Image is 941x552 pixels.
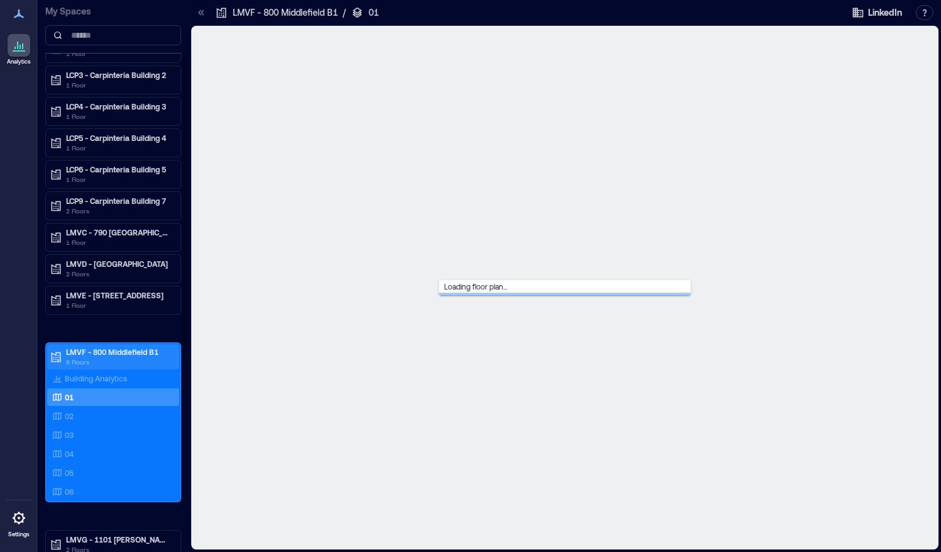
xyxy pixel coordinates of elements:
[65,487,74,497] p: 06
[66,269,172,279] p: 2 Floors
[66,300,172,310] p: 1 Floor
[66,227,172,237] p: LMVC - 790 [GEOGRAPHIC_DATA] B2
[65,392,74,402] p: 01
[65,430,74,440] p: 03
[66,259,172,269] p: LMVD - [GEOGRAPHIC_DATA]
[66,237,172,247] p: 1 Floor
[66,133,172,143] p: LCP5 - Carpinteria Building 4
[65,468,74,478] p: 05
[3,30,35,69] a: Analytics
[66,357,172,367] p: 6 Floors
[369,6,379,19] p: 01
[439,277,512,296] span: Loading floor plan...
[65,449,74,459] p: 04
[66,48,172,59] p: 1 Floor
[66,290,172,300] p: LMVE - [STREET_ADDRESS]
[8,531,30,538] p: Settings
[45,5,181,18] p: My Spaces
[66,80,172,90] p: 1 Floor
[66,101,172,111] p: LCP4 - Carpinteria Building 3
[343,6,346,19] p: /
[66,70,172,80] p: LCP3 - Carpinteria Building 2
[65,411,74,421] p: 02
[7,58,31,65] p: Analytics
[66,534,172,544] p: LMVG - 1101 [PERSON_NAME] B7
[233,6,338,19] p: LMVF - 800 Middlefield B1
[66,347,172,357] p: LMVF - 800 Middlefield B1
[66,206,172,216] p: 2 Floors
[66,196,172,206] p: LCP9 - Carpinteria Building 7
[868,6,902,19] span: LinkedIn
[66,174,172,184] p: 1 Floor
[4,503,34,542] a: Settings
[848,3,906,23] button: LinkedIn
[66,164,172,174] p: LCP6 - Carpinteria Building 5
[66,111,172,121] p: 1 Floor
[66,143,172,153] p: 1 Floor
[65,373,127,383] p: Building Analytics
